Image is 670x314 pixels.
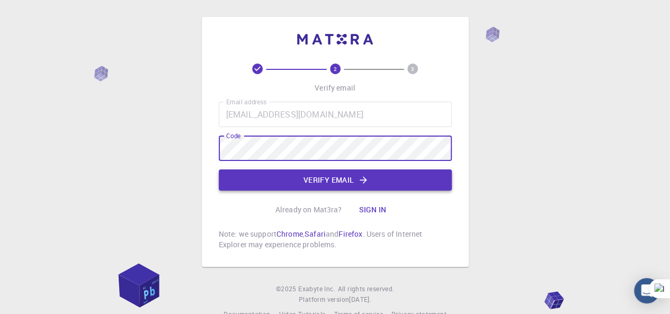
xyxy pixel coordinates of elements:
span: All rights reserved. [337,284,394,294]
a: Firefox [338,229,362,239]
a: Chrome [276,229,303,239]
p: Note: we support , and . Users of Internet Explorer may experience problems. [219,229,452,250]
p: Verify email [315,83,355,93]
label: Email address [226,97,266,106]
label: Code [226,131,240,140]
text: 2 [334,65,337,73]
span: © 2025 [276,284,298,294]
text: 3 [411,65,414,73]
button: Sign in [350,199,395,220]
a: [DATE]. [349,294,371,305]
a: Safari [305,229,326,239]
button: Verify email [219,169,452,191]
span: [DATE] . [349,295,371,303]
a: Exabyte Inc. [298,284,335,294]
span: Platform version [299,294,349,305]
p: Already on Mat3ra? [275,204,342,215]
div: Open Intercom Messenger [634,278,659,303]
span: Exabyte Inc. [298,284,335,293]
